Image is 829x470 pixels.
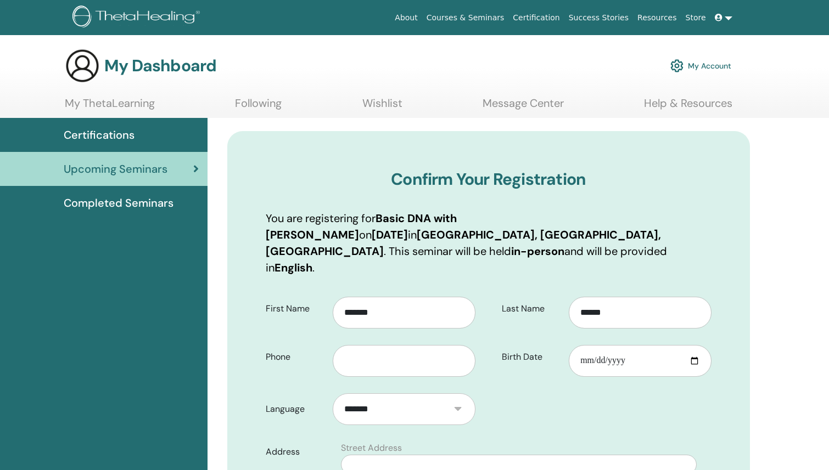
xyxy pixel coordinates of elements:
a: Success Stories [564,8,633,28]
span: Certifications [64,127,135,143]
a: Help & Resources [644,97,732,118]
a: Wishlist [362,97,402,118]
label: Last Name [494,298,569,319]
label: Address [257,441,334,462]
b: [GEOGRAPHIC_DATA], [GEOGRAPHIC_DATA], [GEOGRAPHIC_DATA] [266,228,661,258]
b: [DATE] [372,228,408,242]
b: in-person [511,244,564,258]
a: Following [235,97,282,118]
h3: Confirm Your Registration [266,169,712,189]
a: Courses & Seminars [422,8,509,28]
label: Street Address [341,441,402,455]
span: Completed Seminars [64,195,173,211]
label: First Name [257,298,333,319]
label: Language [257,399,333,420]
a: Message Center [483,97,564,118]
p: You are registering for on in . This seminar will be held and will be provided in . [266,210,712,276]
span: Upcoming Seminars [64,161,167,177]
a: Resources [633,8,681,28]
img: cog.svg [670,56,684,75]
label: Birth Date [494,347,569,367]
img: logo.png [72,5,204,30]
a: Certification [508,8,564,28]
label: Phone [257,347,333,367]
a: Store [681,8,710,28]
img: generic-user-icon.jpg [65,48,100,83]
a: About [390,8,422,28]
h3: My Dashboard [104,56,216,76]
b: English [275,261,312,275]
a: My ThetaLearning [65,97,155,118]
a: My Account [670,54,731,78]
